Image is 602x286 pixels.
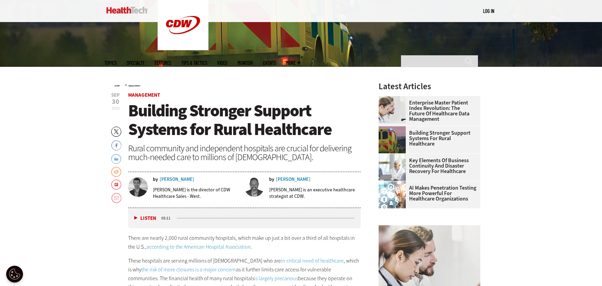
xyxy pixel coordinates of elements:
[379,154,409,159] a: incident response team discusses around a table
[128,92,160,98] a: Management
[379,100,476,122] a: Enterprise Master Patient Index Revolution: The Future of Healthcare Data Management
[379,185,476,202] a: AI Makes Penetration Testing More Powerful for Healthcare Organizations
[128,234,361,251] p: There are nearly 2,000 rural community hospitals, which make up just a bit over a third of all ho...
[379,126,409,132] a: ambulance driving down country road at sunset
[106,7,147,14] img: Home
[111,98,120,105] span: 30
[286,60,300,65] span: More
[160,177,194,182] a: [PERSON_NAME]
[379,96,409,101] a: medical researchers look at data on desktop monitor
[155,60,171,65] a: Features
[115,84,120,87] a: Home
[6,266,23,283] div: Cookie Settings
[238,60,253,65] a: MonITor
[6,266,23,283] button: Open Preferences
[281,257,344,264] a: in critical need of healthcare
[379,181,409,187] a: Healthcare and hacking concept
[128,208,361,228] div: media player
[160,215,176,221] div: duration
[217,60,227,65] a: Video
[379,158,476,174] a: Key Elements of Business Continuity and Disaster Recovery for Healthcare
[104,60,117,65] span: Topics
[153,177,158,182] span: by
[141,266,236,273] a: the risk of more closures is a major concern
[254,275,298,282] a: is largely precarious
[244,177,264,197] img: Christopher Mills
[127,60,144,65] span: Specialty
[128,99,332,140] span: Building Stronger Support Systems for Rural Healthcare
[483,8,494,14] a: Log in
[379,96,406,123] img: medical researchers look at data on desktop monitor
[158,45,208,52] a: CDW
[269,187,361,199] p: [PERSON_NAME] is an executive healthcare strategist at CDW.
[269,177,274,182] span: by
[379,181,406,208] img: Healthcare and hacking concept
[146,243,251,250] a: according to the American Hospital Association
[128,84,140,87] a: Management
[112,106,120,111] span: 2025
[483,7,494,15] div: User menu
[379,130,476,147] a: Building Stronger Support Systems for Rural Healthcare
[115,82,361,88] div: »
[379,154,406,181] img: incident response team discusses around a table
[134,216,156,221] button: Listen
[111,93,120,98] span: Sep
[128,177,148,197] img: Adam Oldenburg
[263,60,276,65] a: Events
[128,144,361,161] div: Rural community and independent hospitals are crucial for delivering much-needed care to millions...
[276,177,310,182] a: [PERSON_NAME]
[181,60,207,65] a: Tips & Tactics
[379,82,480,91] h3: Latest Articles
[153,187,240,199] p: [PERSON_NAME] is the director of CDW Healthcare Sales - West.
[379,126,406,153] img: ambulance driving down country road at sunset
